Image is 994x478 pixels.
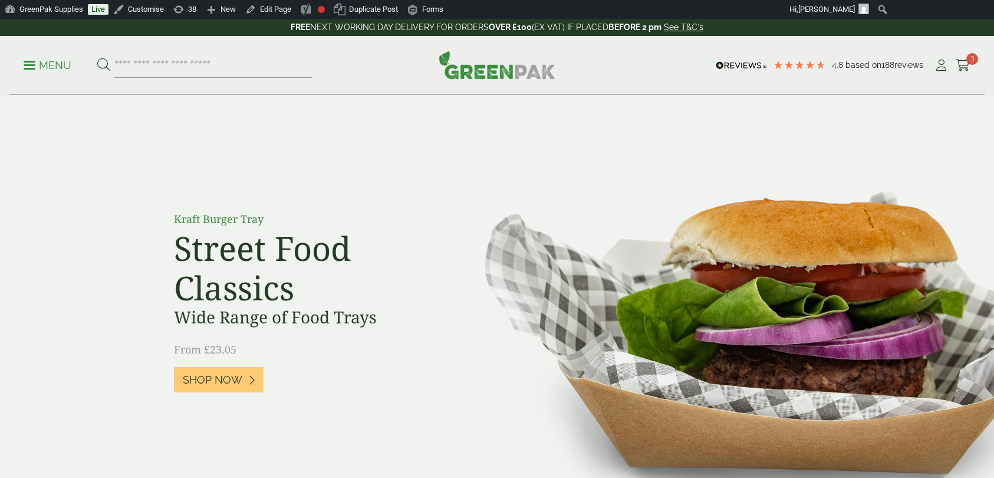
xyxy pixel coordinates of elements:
[174,211,439,227] p: Kraft Burger Tray
[174,342,236,356] span: From £23.05
[174,228,439,307] h2: Street Food Classics
[439,51,555,79] img: GreenPak Supplies
[608,22,661,32] strong: BEFORE 2 pm
[183,374,242,387] span: Shop Now
[845,60,881,70] span: Based on
[716,61,767,70] img: REVIEWS.io
[291,22,310,32] strong: FREE
[174,307,439,328] h3: Wide Range of Food Trays
[88,4,108,15] a: Live
[832,60,845,70] span: 4.8
[956,60,970,71] i: Cart
[956,57,970,74] a: 3
[773,60,826,70] div: 4.79 Stars
[894,60,923,70] span: reviews
[934,60,949,71] i: My Account
[24,58,71,73] p: Menu
[798,5,855,14] span: [PERSON_NAME]
[664,22,703,32] a: See T&C's
[174,367,264,392] a: Shop Now
[24,58,71,70] a: Menu
[881,60,894,70] span: 188
[489,22,532,32] strong: OVER £100
[318,6,325,13] div: Focus keyphrase not set
[966,53,978,65] span: 3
